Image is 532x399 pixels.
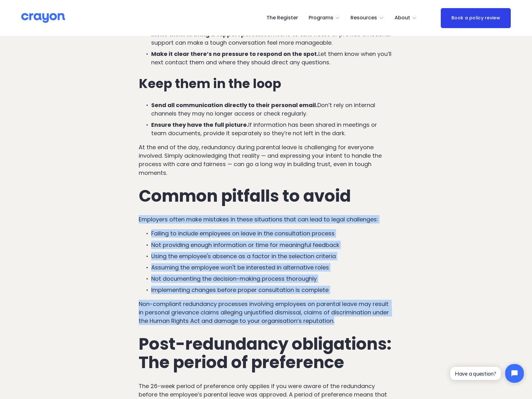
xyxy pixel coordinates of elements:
[441,8,511,28] a: Book a policy review
[151,50,393,66] p: Let them know when you’ll next contact them and where they should direct any questions.
[151,263,393,272] p: Assuming the employee won't be interested in alternative roles
[139,143,393,177] p: At the end of the day, redundancy during parental leave is challenging for everyone involved. Sim...
[351,13,377,22] span: Resources
[151,101,393,118] p: Don’t rely on internal channels they may no longer access or check regularly.
[151,30,264,38] strong: Invite them to bring a support person.
[266,13,298,23] a: The Register
[139,215,393,224] p: Employers often make mistakes in these situations that can lead to legal challenges:
[151,241,393,249] p: Not providing enough information or time for meaningful feedback
[151,286,393,294] p: Implementing changes before proper consultation is complete
[151,30,393,47] p: Someone to take notes or provide emotional support can make a tough conversation feel more manage...
[151,229,393,238] p: Failing to include employees on leave in the consultation process
[309,13,340,23] a: folder dropdown
[151,50,318,58] strong: Make it clear there’s no pressure to respond on the spot.
[395,13,417,23] a: folder dropdown
[139,335,393,372] h2: Post-redundancy obligations: The period of preference
[309,13,333,22] span: Programs
[351,13,384,23] a: folder dropdown
[151,101,317,109] strong: Send all communication directly to their personal email.
[151,252,393,260] p: Using the employee's absence as a factor in the selection criteria
[139,76,393,91] h3: Keep them in the loop
[151,274,393,283] p: Not documenting the decision-making process thoroughly
[395,13,410,22] span: About
[445,359,529,388] iframe: Tidio Chat
[139,187,393,205] h2: Common pitfalls to avoid
[151,121,393,137] p: If information has been shared in meetings or team documents, provide it separately so they’re no...
[21,12,65,23] img: Crayon
[139,300,393,325] p: Non-compliant redundancy processes involving employees on parental leave may result in personal g...
[151,121,248,129] strong: Ensure they have the full picture.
